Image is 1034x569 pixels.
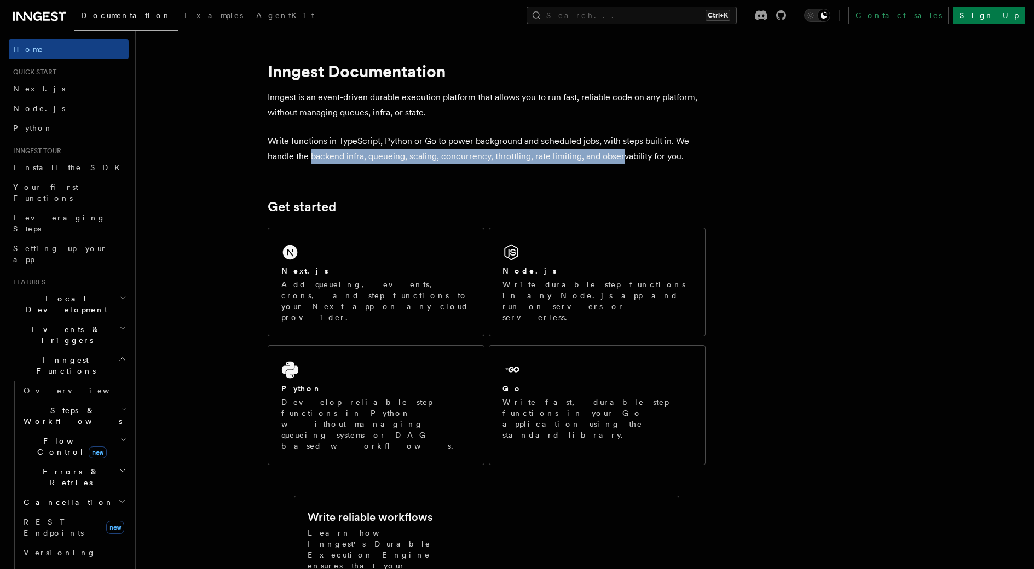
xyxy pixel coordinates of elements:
a: AgentKit [250,3,321,30]
a: Sign Up [953,7,1025,24]
h1: Inngest Documentation [268,61,706,81]
a: Home [9,39,129,59]
a: Contact sales [848,7,949,24]
button: Steps & Workflows [19,400,129,431]
p: Write durable step functions in any Node.js app and run on servers or serverless. [502,279,692,323]
p: Add queueing, events, crons, and step functions to your Next app on any cloud provider. [281,279,471,323]
p: Write fast, durable step functions in your Go application using the standard library. [502,397,692,440]
span: Local Development [9,293,119,315]
a: Get started [268,199,336,214]
span: Examples [184,11,243,20]
a: Setting up your app [9,239,129,269]
kbd: Ctrl+K [706,10,730,21]
a: Node.jsWrite durable step functions in any Node.js app and run on servers or serverless. [489,228,706,336]
a: Examples [178,3,250,30]
button: Inngest Functions [9,350,129,381]
a: Versioning [19,543,129,562]
a: GoWrite fast, durable step functions in your Go application using the standard library. [489,345,706,465]
h2: Python [281,383,322,394]
span: Quick start [9,68,56,77]
span: Versioning [24,548,96,557]
span: Install the SDK [13,163,126,172]
span: Flow Control [19,436,120,457]
span: Events & Triggers [9,324,119,346]
p: Develop reliable step functions in Python without managing queueing systems or DAG based workflows. [281,397,471,451]
span: Overview [24,386,136,395]
a: Your first Functions [9,177,129,208]
span: Setting up your app [13,244,107,264]
span: Steps & Workflows [19,405,122,427]
span: Python [13,124,53,132]
span: new [89,446,107,458]
a: Install the SDK [9,158,129,177]
span: Features [9,278,45,287]
button: Toggle dark mode [804,9,830,22]
p: Write functions in TypeScript, Python or Go to power background and scheduled jobs, with steps bu... [268,133,706,164]
span: Next.js [13,84,65,93]
a: Leveraging Steps [9,208,129,239]
h2: Node.js [502,265,557,276]
button: Cancellation [19,492,129,512]
span: REST Endpoints [24,518,84,537]
span: Documentation [81,11,171,20]
a: Node.js [9,98,129,118]
span: Node.js [13,104,65,113]
button: Local Development [9,289,129,320]
span: new [106,521,124,534]
a: Next.js [9,79,129,98]
span: AgentKit [256,11,314,20]
button: Events & Triggers [9,320,129,350]
button: Errors & Retries [19,462,129,492]
button: Search...Ctrl+K [527,7,737,24]
span: Your first Functions [13,183,78,202]
h2: Next.js [281,265,328,276]
span: Inngest Functions [9,355,118,376]
span: Home [13,44,44,55]
a: Overview [19,381,129,400]
a: REST Endpointsnew [19,512,129,543]
a: Python [9,118,129,138]
h2: Go [502,383,522,394]
span: Cancellation [19,497,114,508]
span: Errors & Retries [19,466,119,488]
p: Inngest is an event-driven durable execution platform that allows you to run fast, reliable code ... [268,90,706,120]
button: Flow Controlnew [19,431,129,462]
h2: Write reliable workflows [308,509,432,525]
a: Documentation [74,3,178,31]
span: Inngest tour [9,147,61,155]
a: Next.jsAdd queueing, events, crons, and step functions to your Next app on any cloud provider. [268,228,484,336]
span: Leveraging Steps [13,213,106,233]
a: PythonDevelop reliable step functions in Python without managing queueing systems or DAG based wo... [268,345,484,465]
